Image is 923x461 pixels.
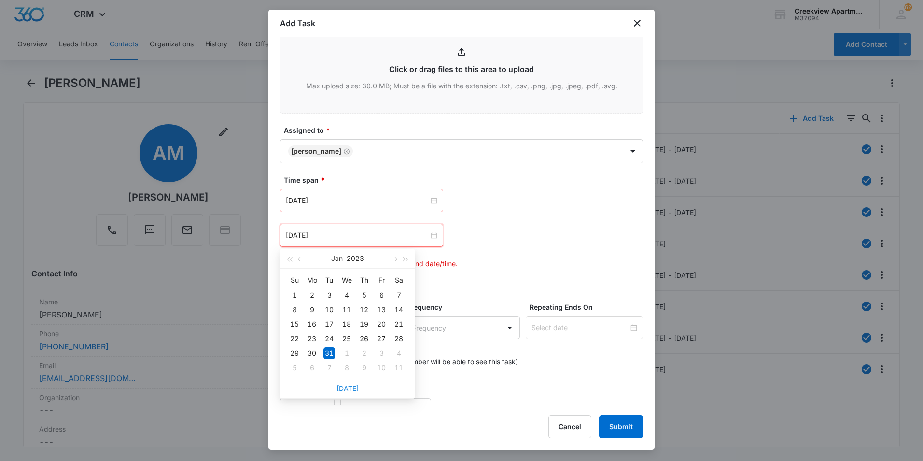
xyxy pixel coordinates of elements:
td: 2023-02-08 [338,360,355,375]
td: 2023-02-02 [355,346,373,360]
h1: Add Task [280,17,315,29]
td: 2023-02-03 [373,346,390,360]
td: 2023-01-31 [321,346,338,360]
div: 6 [306,362,318,374]
p: Ensure starting date/time occurs before end date/time. [284,259,643,269]
div: 9 [306,304,318,316]
div: 11 [393,362,405,374]
th: Mo [303,273,321,288]
button: 2023 [347,249,364,268]
label: Repeating Ends On [530,302,647,312]
th: Th [355,273,373,288]
div: 5 [358,289,370,301]
td: 2023-02-10 [373,360,390,375]
td: 2023-01-28 [390,331,407,346]
td: 2023-01-12 [355,303,373,317]
div: 8 [341,362,352,374]
div: 16 [306,318,318,330]
div: 11 [341,304,352,316]
button: Cancel [548,415,591,438]
div: 2 [306,289,318,301]
td: 2023-01-07 [390,288,407,303]
th: Su [286,273,303,288]
td: 2023-01-10 [321,303,338,317]
th: Fr [373,273,390,288]
td: 2023-02-09 [355,360,373,375]
td: 2023-01-14 [390,303,407,317]
label: Assigned to [284,125,647,135]
input: Jan 31, 2023 [286,230,429,241]
input: Oct 9, 2025 [286,195,429,206]
div: 3 [323,289,335,301]
a: [DATE] [336,384,359,392]
div: [PERSON_NAME] [291,148,341,155]
div: 5 [289,362,300,374]
div: 22 [289,333,300,345]
div: Remove Javier Garcia [341,148,350,155]
td: 2023-01-15 [286,317,303,331]
div: 17 [323,318,335,330]
th: Sa [390,273,407,288]
div: 19 [358,318,370,330]
div: 13 [376,304,387,316]
label: Time span [284,175,647,185]
div: 20 [376,318,387,330]
td: 2023-01-24 [321,331,338,346]
div: 4 [341,289,352,301]
td: 2023-02-06 [303,360,321,375]
div: 8 [289,304,300,316]
button: Submit [599,415,643,438]
input: Select date [531,322,629,333]
div: 23 [306,333,318,345]
div: 30 [306,347,318,359]
div: 7 [323,362,335,374]
div: 2 [358,347,370,359]
div: 26 [358,333,370,345]
td: 2023-01-02 [303,288,321,303]
div: 24 [323,333,335,345]
td: 2023-01-22 [286,331,303,346]
div: 28 [393,333,405,345]
div: 1 [341,347,352,359]
td: 2023-01-17 [321,317,338,331]
td: 2023-01-09 [303,303,321,317]
td: 2023-01-21 [390,317,407,331]
div: 9 [358,362,370,374]
div: 27 [376,333,387,345]
td: 2023-01-27 [373,331,390,346]
td: 2023-01-03 [321,288,338,303]
th: We [338,273,355,288]
div: 18 [341,318,352,330]
div: 29 [289,347,300,359]
td: 2023-01-23 [303,331,321,346]
div: 21 [393,318,405,330]
div: 25 [341,333,352,345]
td: 2023-02-01 [338,346,355,360]
td: 2023-02-11 [390,360,407,375]
td: 2023-01-16 [303,317,321,331]
div: 4 [393,347,405,359]
td: 2023-01-06 [373,288,390,303]
td: 2023-01-04 [338,288,355,303]
div: 10 [376,362,387,374]
button: close [631,17,643,29]
td: 2023-01-01 [286,288,303,303]
div: 14 [393,304,405,316]
td: 2023-01-26 [355,331,373,346]
td: 2023-02-04 [390,346,407,360]
th: Tu [321,273,338,288]
button: Jan [331,249,343,268]
td: 2023-02-05 [286,360,303,375]
div: 10 [323,304,335,316]
div: 1 [289,289,300,301]
div: 15 [289,318,300,330]
div: 6 [376,289,387,301]
td: 2023-01-05 [355,288,373,303]
div: 31 [323,347,335,359]
label: Frequency [407,302,524,312]
td: 2023-01-20 [373,317,390,331]
td: 2023-01-29 [286,346,303,360]
div: 7 [393,289,405,301]
td: 2023-01-11 [338,303,355,317]
td: 2023-01-19 [355,317,373,331]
